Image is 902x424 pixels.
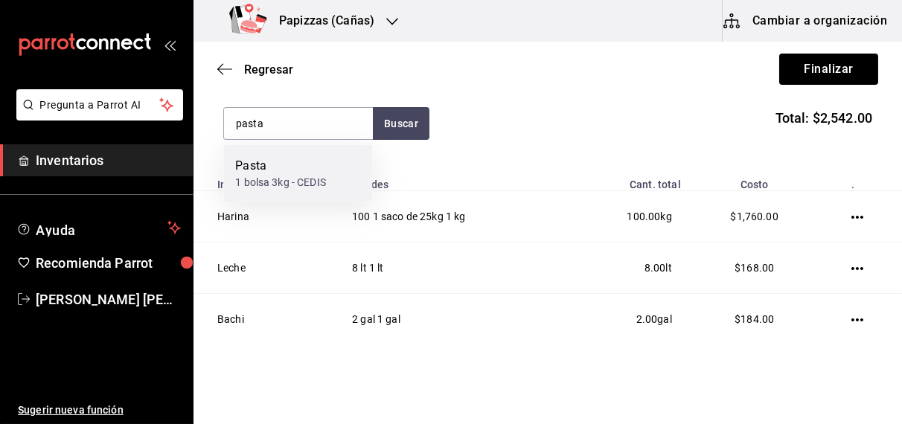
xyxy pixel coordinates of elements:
[18,402,181,418] span: Sugerir nueva función
[565,294,689,345] td: gal
[235,175,326,190] div: 1 bolsa 3kg - CEDIS
[735,313,774,325] span: $184.00
[565,191,689,242] td: kg
[565,242,689,294] td: lt
[235,157,326,175] div: Pasta
[193,191,334,242] td: Harina
[334,294,565,345] td: 2 gal 1 gal
[36,219,161,237] span: Ayuda
[193,170,334,191] th: Insumo
[16,89,183,121] button: Pregunta a Parrot AI
[244,62,293,77] span: Regresar
[644,262,666,274] span: 8.00
[334,170,565,191] th: Unidades
[193,242,334,294] td: Leche
[224,108,373,139] input: Buscar insumo
[36,150,181,170] span: Inventarios
[36,253,181,273] span: Recomienda Parrot
[373,107,429,140] button: Buscar
[10,108,183,123] a: Pregunta a Parrot AI
[690,170,819,191] th: Costo
[334,242,565,294] td: 8 lt 1 lt
[565,170,689,191] th: Cant. total
[334,191,565,242] td: 100 1 saco de 25kg 1 kg
[636,313,658,325] span: 2.00
[164,39,176,51] button: open_drawer_menu
[40,97,160,113] span: Pregunta a Parrot AI
[779,54,878,85] button: Finalizar
[627,211,661,222] span: 100.00
[217,62,293,77] button: Regresar
[193,294,334,345] td: Bachi
[735,262,774,274] span: $168.00
[775,108,872,128] span: Total: $2,542.00
[36,289,181,309] span: [PERSON_NAME] [PERSON_NAME]
[730,211,778,222] span: $1,760.00
[819,170,902,191] th: .
[267,12,374,30] h3: Papizzas (Cañas)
